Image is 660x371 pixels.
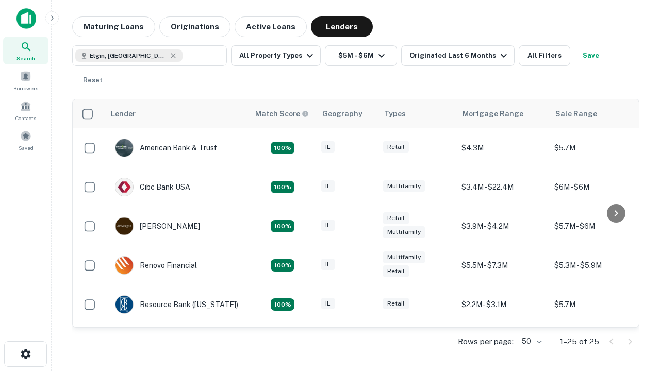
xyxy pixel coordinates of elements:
div: Types [384,108,406,120]
button: Active Loans [235,16,307,37]
th: Mortgage Range [456,99,549,128]
a: Search [3,37,48,64]
span: Contacts [15,114,36,122]
div: Retail [383,141,409,153]
div: IL [321,259,335,271]
td: $5.7M [549,128,642,167]
button: $5M - $6M [325,45,397,66]
button: Reset [76,70,109,91]
button: Save your search to get updates of matches that match your search criteria. [574,45,607,66]
td: $4M [456,324,549,363]
div: Matching Properties: 4, hasApolloMatch: undefined [271,298,294,311]
div: Multifamily [383,251,425,263]
div: Retail [383,298,409,310]
div: Capitalize uses an advanced AI algorithm to match your search with the best lender. The match sco... [255,108,309,120]
td: $5.7M - $6M [549,207,642,246]
td: $2.2M - $3.1M [456,285,549,324]
div: Resource Bank ([US_STATE]) [115,295,238,314]
th: Lender [105,99,249,128]
button: Originated Last 6 Months [401,45,515,66]
td: $5.5M - $7.3M [456,246,549,285]
th: Capitalize uses an advanced AI algorithm to match your search with the best lender. The match sco... [249,99,316,128]
th: Sale Range [549,99,642,128]
div: Multifamily [383,226,425,238]
div: Matching Properties: 4, hasApolloMatch: undefined [271,259,294,272]
img: picture [115,139,133,157]
th: Geography [316,99,378,128]
div: Lender [111,108,136,120]
a: Contacts [3,96,48,124]
span: Elgin, [GEOGRAPHIC_DATA], [GEOGRAPHIC_DATA] [90,51,167,60]
td: $4.3M [456,128,549,167]
button: Maturing Loans [72,16,155,37]
div: Originated Last 6 Months [409,49,510,62]
div: Cibc Bank USA [115,178,190,196]
div: Matching Properties: 4, hasApolloMatch: undefined [271,181,294,193]
div: IL [321,141,335,153]
div: Matching Properties: 7, hasApolloMatch: undefined [271,142,294,154]
button: Originations [159,16,230,37]
div: Sale Range [555,108,597,120]
div: Retail [383,212,409,224]
button: Lenders [311,16,373,37]
div: 50 [518,334,543,349]
td: $5.7M [549,285,642,324]
div: Retail [383,265,409,277]
a: Borrowers [3,66,48,94]
div: IL [321,298,335,310]
span: Saved [19,144,34,152]
td: $6M - $6M [549,167,642,207]
div: [PERSON_NAME] [115,217,200,235]
td: $3.9M - $4.2M [456,207,549,246]
img: picture [115,296,133,313]
td: $5.3M - $5.9M [549,246,642,285]
td: $5.6M [549,324,642,363]
div: Mortgage Range [463,108,523,120]
div: Renovo Financial [115,256,197,275]
a: Saved [3,126,48,154]
p: 1–25 of 25 [560,335,599,348]
span: Search [16,54,35,62]
div: IL [321,180,335,192]
img: picture [115,217,133,235]
th: Types [378,99,456,128]
img: picture [115,257,133,274]
td: $3.4M - $22.4M [456,167,549,207]
img: capitalize-icon.png [16,8,36,29]
button: All Property Types [231,45,321,66]
h6: Match Score [255,108,307,120]
iframe: Chat Widget [608,289,660,338]
p: Rows per page: [458,335,514,348]
div: Geography [322,108,362,120]
button: All Filters [519,45,570,66]
div: IL [321,220,335,231]
span: Borrowers [13,84,38,92]
div: Matching Properties: 4, hasApolloMatch: undefined [271,220,294,232]
div: Multifamily [383,180,425,192]
div: American Bank & Trust [115,139,217,157]
img: picture [115,178,133,196]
